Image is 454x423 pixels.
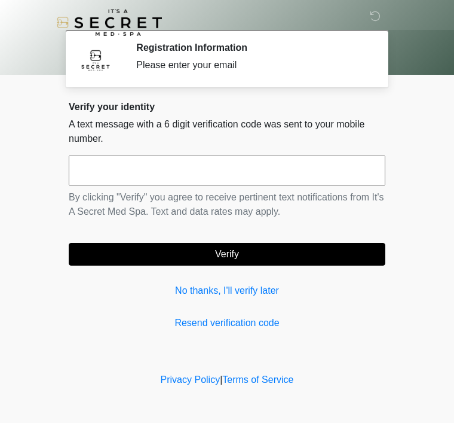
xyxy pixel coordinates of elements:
[69,190,385,219] p: By clicking "Verify" you agree to receive pertinent text notifications from It's A Secret Med Spa...
[78,42,113,78] img: Agent Avatar
[136,58,367,72] div: Please enter your email
[69,284,385,298] a: No thanks, I'll verify later
[69,117,385,146] p: A text message with a 6 digit verification code was sent to your mobile number.
[136,42,367,53] h2: Registration Information
[161,375,220,385] a: Privacy Policy
[222,375,293,385] a: Terms of Service
[220,375,222,385] a: |
[69,101,385,112] h2: Verify your identity
[57,9,162,36] img: It's A Secret Med Spa Logo
[69,243,385,266] button: Verify
[69,316,385,330] a: Resend verification code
